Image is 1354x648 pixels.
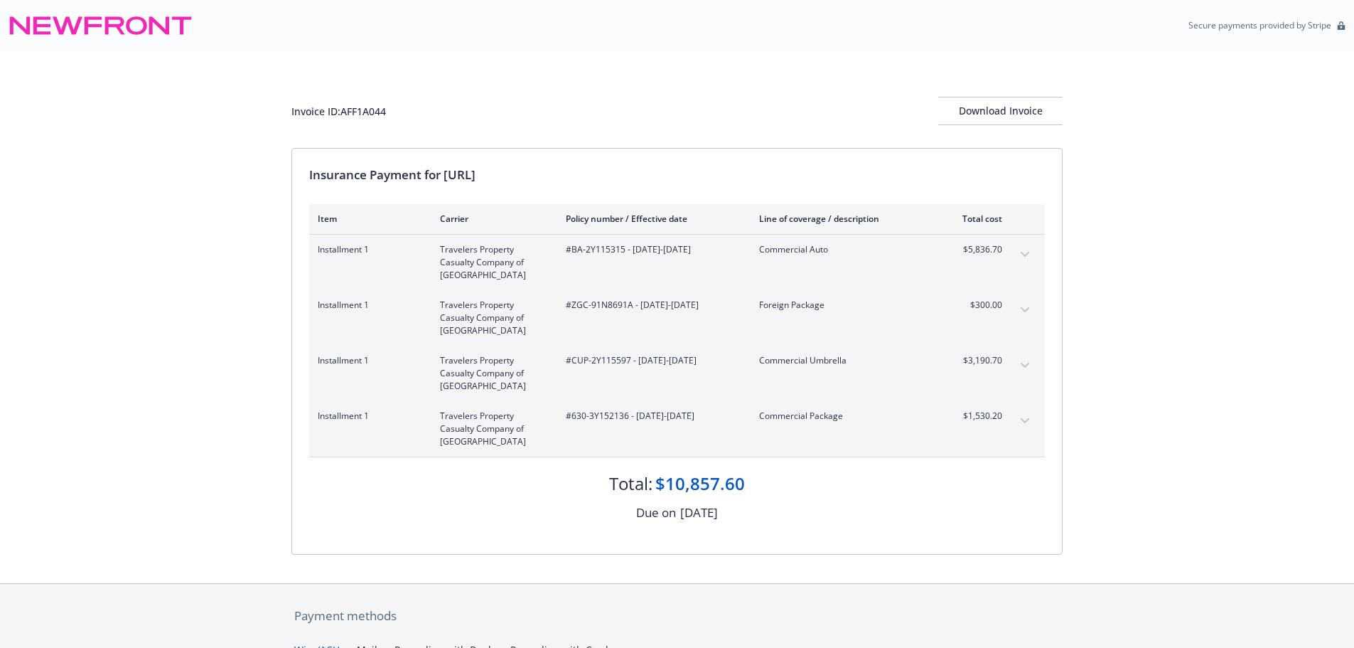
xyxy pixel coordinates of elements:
[294,607,1060,625] div: Payment methods
[318,354,417,367] span: Installment 1
[318,299,417,312] span: Installment 1
[318,213,417,225] div: Item
[759,243,926,256] span: Commercial Auto
[566,299,736,312] span: #ZGC-91N8691A - [DATE]-[DATE]
[440,243,543,282] span: Travelers Property Casualty Company of [GEOGRAPHIC_DATA]
[949,213,1002,225] div: Total cost
[309,290,1045,346] div: Installment 1Travelers Property Casualty Company of [GEOGRAPHIC_DATA]#ZGC-91N8691A - [DATE]-[DATE...
[655,472,745,496] div: $10,857.60
[291,104,386,119] div: Invoice ID: AFF1A044
[759,299,926,312] span: Foreign Package
[1014,410,1036,432] button: expand content
[938,97,1063,125] button: Download Invoice
[309,401,1045,457] div: Installment 1Travelers Property Casualty Company of [GEOGRAPHIC_DATA]#630-3Y152136 - [DATE]-[DATE...
[1014,243,1036,266] button: expand content
[440,354,543,393] span: Travelers Property Casualty Company of [GEOGRAPHIC_DATA]
[440,410,543,448] span: Travelers Property Casualty Company of [GEOGRAPHIC_DATA]
[949,243,1002,256] span: $5,836.70
[759,213,926,225] div: Line of coverage / description
[759,354,926,367] span: Commercial Umbrella
[949,354,1002,367] span: $3,190.70
[566,213,736,225] div: Policy number / Effective date
[318,243,417,256] span: Installment 1
[949,410,1002,423] span: $1,530.20
[309,235,1045,290] div: Installment 1Travelers Property Casualty Company of [GEOGRAPHIC_DATA]#BA-2Y115315 - [DATE]-[DATE]...
[309,166,1045,184] div: Insurance Payment for [URL]
[566,410,736,423] span: #630-3Y152136 - [DATE]-[DATE]
[318,410,417,423] span: Installment 1
[1188,19,1331,31] p: Secure payments provided by Stripe
[566,243,736,256] span: #BA-2Y115315 - [DATE]-[DATE]
[309,346,1045,401] div: Installment 1Travelers Property Casualty Company of [GEOGRAPHIC_DATA]#CUP-2Y115597 - [DATE]-[DATE...
[1014,299,1036,322] button: expand content
[759,410,926,423] span: Commercial Package
[440,213,543,225] div: Carrier
[938,97,1063,124] div: Download Invoice
[440,299,543,337] span: Travelers Property Casualty Company of [GEOGRAPHIC_DATA]
[636,504,676,522] div: Due on
[1014,354,1036,377] button: expand content
[609,472,652,496] div: Total:
[566,354,736,367] span: #CUP-2Y115597 - [DATE]-[DATE]
[680,504,718,522] div: [DATE]
[949,299,1002,312] span: $300.00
